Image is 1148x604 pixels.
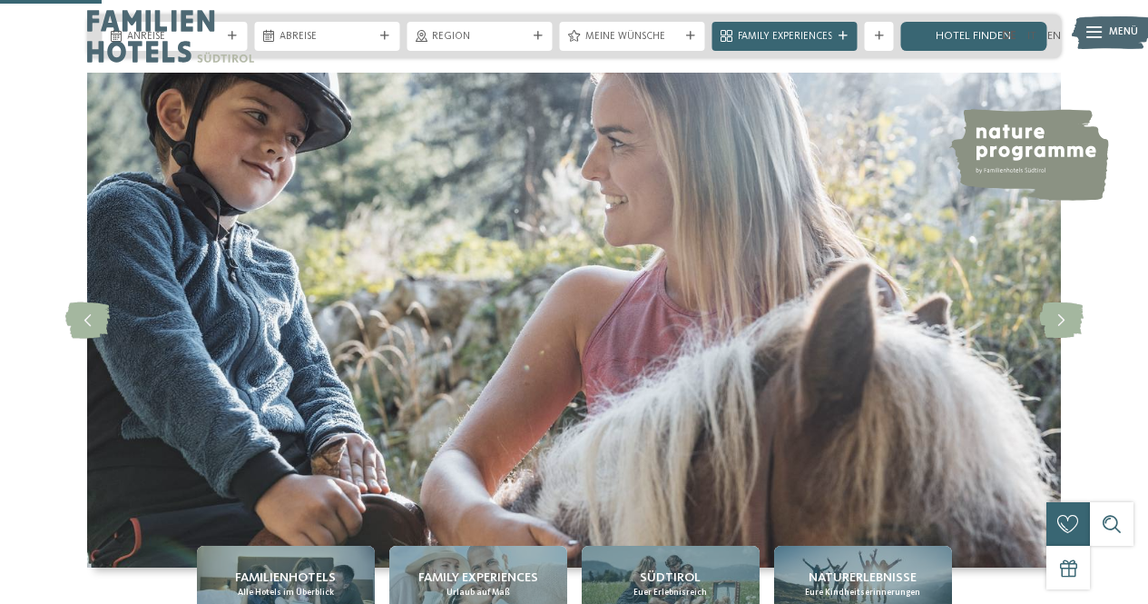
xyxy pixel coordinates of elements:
[1002,30,1016,42] a: DE
[418,569,538,587] span: Family Experiences
[1109,25,1138,40] span: Menü
[446,587,510,599] span: Urlaub auf Maß
[949,109,1109,201] img: nature programme by Familienhotels Südtirol
[238,587,334,599] span: Alle Hotels im Überblick
[1027,30,1036,42] a: IT
[633,587,707,599] span: Euer Erlebnisreich
[1047,30,1061,42] a: EN
[235,569,336,587] span: Familienhotels
[809,569,917,587] span: Naturerlebnisse
[640,569,701,587] span: Südtirol
[87,73,1061,568] img: Familienhotels Südtirol: The happy family places
[805,587,920,599] span: Eure Kindheitserinnerungen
